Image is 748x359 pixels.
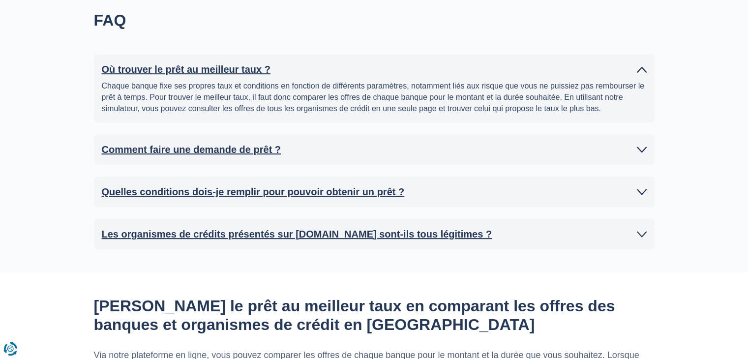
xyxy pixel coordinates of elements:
[102,184,405,199] h2: Quelles conditions dois-je remplir pour pouvoir obtenir un prêt ?
[102,227,647,241] a: Les organismes de crédits présentés sur [DOMAIN_NAME] sont-ils tous légitimes ?
[102,62,270,77] h2: Où trouver le prêt au meilleur taux ?
[102,142,647,157] a: Comment faire une demande de prêt ?
[102,62,647,77] a: Où trouver le prêt au meilleur taux ?
[102,227,492,241] h2: Les organismes de crédits présentés sur [DOMAIN_NAME] sont-ils tous légitimes ?
[102,184,647,199] a: Quelles conditions dois-je remplir pour pouvoir obtenir un prêt ?
[94,11,463,30] h2: FAQ
[94,297,655,334] h2: [PERSON_NAME] le prêt au meilleur taux en comparant les offres des banques et organismes de crédi...
[102,142,281,157] h2: Comment faire une demande de prêt ?
[102,81,647,115] p: Chaque banque fixe ses propres taux et conditions en fonction de différents paramètres, notamment...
